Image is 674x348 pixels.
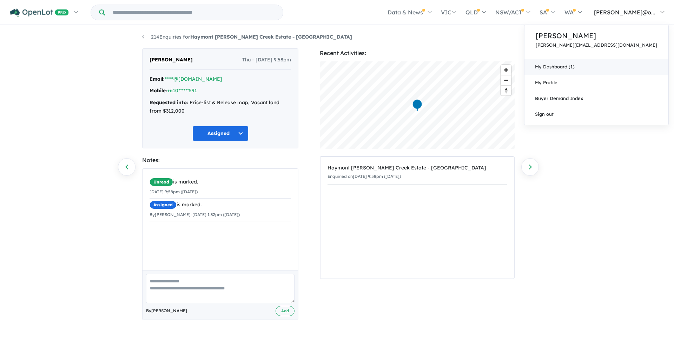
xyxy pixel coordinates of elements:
button: Zoom in [501,65,511,75]
span: By [PERSON_NAME] [146,307,187,314]
button: Add [276,306,295,316]
small: Enquiried on [DATE] 9:58pm ([DATE]) [328,174,401,179]
span: [PERSON_NAME] [150,56,193,64]
div: is marked. [150,201,291,209]
a: [PERSON_NAME] [536,31,657,41]
strong: Haymont [PERSON_NAME] Creek Estate - [GEOGRAPHIC_DATA] [190,34,352,40]
button: Assigned [192,126,249,141]
a: Haymont [PERSON_NAME] Creek Estate - [GEOGRAPHIC_DATA]Enquiried on[DATE] 9:58pm ([DATE]) [328,160,507,185]
span: My Profile [535,80,557,85]
img: Openlot PRO Logo White [10,8,69,17]
small: By [PERSON_NAME] - [DATE] 1:32pm ([DATE]) [150,212,240,217]
button: Zoom out [501,75,511,85]
a: 214Enquiries forHaymont [PERSON_NAME] Creek Estate - [GEOGRAPHIC_DATA] [142,34,352,40]
div: is marked. [150,178,291,186]
div: Haymont [PERSON_NAME] Creek Estate - [GEOGRAPHIC_DATA] [328,164,507,172]
span: Thu - [DATE] 9:58pm [242,56,291,64]
strong: Requested info: [150,99,188,106]
canvas: Map [320,61,515,149]
span: Assigned [150,201,177,209]
a: My Dashboard (1) [524,59,668,75]
span: [PERSON_NAME]@o... [594,9,655,16]
span: Reset bearing to north [501,86,511,95]
div: Map marker [412,99,423,112]
strong: Email: [150,76,165,82]
a: Buyer Demand Index [524,91,668,106]
a: [PERSON_NAME][EMAIL_ADDRESS][DOMAIN_NAME] [536,42,657,48]
div: Notes: [142,155,298,165]
nav: breadcrumb [142,33,532,41]
a: My Profile [524,75,668,91]
button: Reset bearing to north [501,85,511,95]
input: Try estate name, suburb, builder or developer [106,5,282,20]
strong: Mobile: [150,87,167,94]
div: Price-list & Release map, Vacant land from $312,000 [150,99,291,115]
small: [DATE] 9:58pm ([DATE]) [150,189,198,194]
span: Unread [150,178,173,186]
div: Recent Activities: [320,48,515,58]
a: Sign out [524,106,668,122]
